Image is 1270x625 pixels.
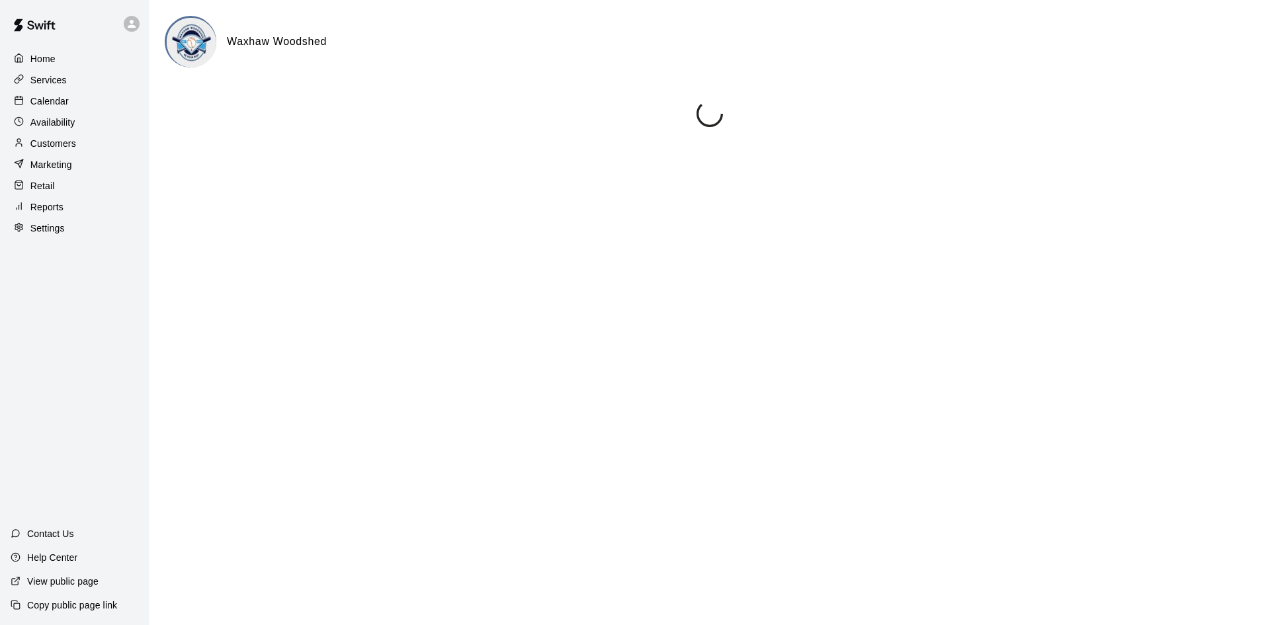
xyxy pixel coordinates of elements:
[27,551,77,564] p: Help Center
[30,137,76,150] p: Customers
[11,49,138,69] a: Home
[27,599,117,612] p: Copy public page link
[27,575,99,588] p: View public page
[11,112,138,132] a: Availability
[30,158,72,171] p: Marketing
[30,73,67,87] p: Services
[11,155,138,175] a: Marketing
[11,91,138,111] a: Calendar
[11,176,138,196] a: Retail
[11,134,138,153] a: Customers
[11,197,138,217] a: Reports
[30,95,69,108] p: Calendar
[30,222,65,235] p: Settings
[167,18,216,67] img: Waxhaw Woodshed logo
[227,33,327,50] h6: Waxhaw Woodshed
[30,52,56,65] p: Home
[27,527,74,540] p: Contact Us
[30,116,75,129] p: Availability
[30,179,55,192] p: Retail
[30,200,63,214] p: Reports
[11,70,138,90] a: Services
[11,218,138,238] a: Settings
